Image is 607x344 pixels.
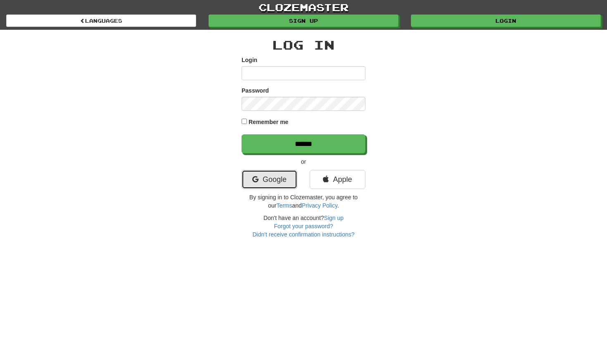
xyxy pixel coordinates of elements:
a: Google [242,170,297,189]
a: Terms [276,202,292,209]
label: Password [242,86,269,95]
p: By signing in to Clozemaster, you agree to our and . [242,193,365,210]
label: Login [242,56,257,64]
a: Apple [310,170,365,189]
a: Didn't receive confirmation instructions? [252,231,354,238]
a: Privacy Policy [302,202,337,209]
a: Sign up [324,215,344,221]
label: Remember me [249,118,289,126]
div: Don't have an account? [242,214,365,239]
h2: Log In [242,38,365,52]
a: Forgot your password? [274,223,333,229]
a: Sign up [209,14,398,27]
p: or [242,158,365,166]
a: Login [411,14,601,27]
a: Languages [6,14,196,27]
